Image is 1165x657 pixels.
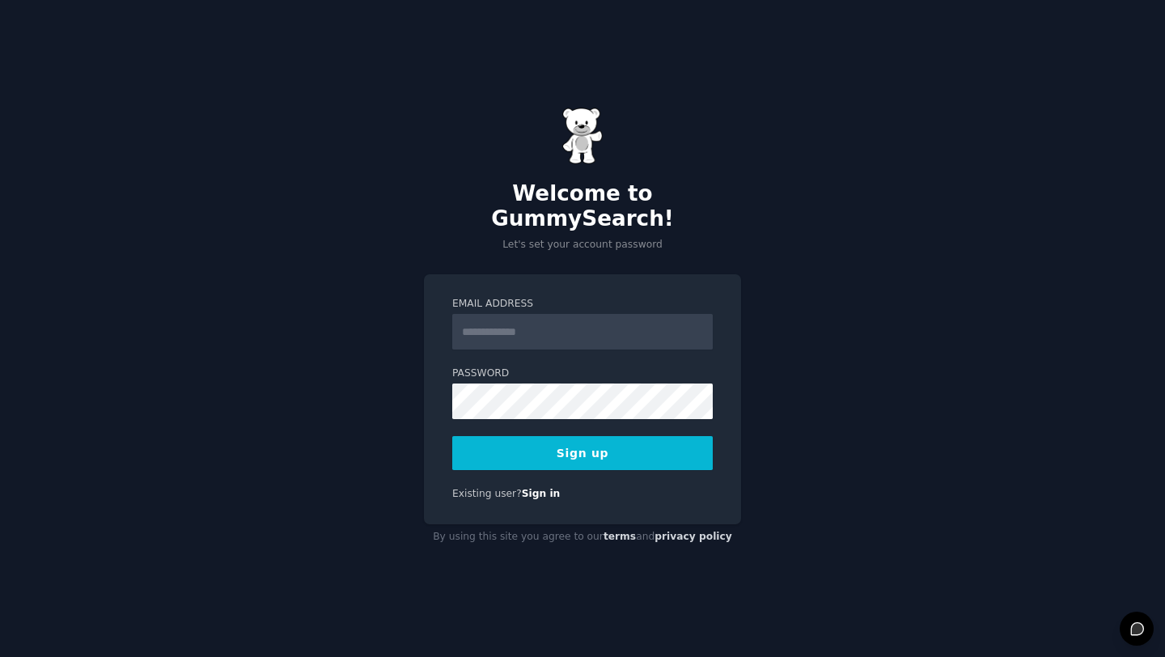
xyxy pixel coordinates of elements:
h2: Welcome to GummySearch! [424,181,741,232]
span: Existing user? [452,488,522,499]
p: Let's set your account password [424,238,741,252]
a: terms [604,531,636,542]
label: Password [452,367,713,381]
img: Gummy Bear [562,108,603,164]
a: privacy policy [655,531,732,542]
a: Sign in [522,488,561,499]
div: By using this site you agree to our and [424,524,741,550]
button: Sign up [452,436,713,470]
label: Email Address [452,297,713,312]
